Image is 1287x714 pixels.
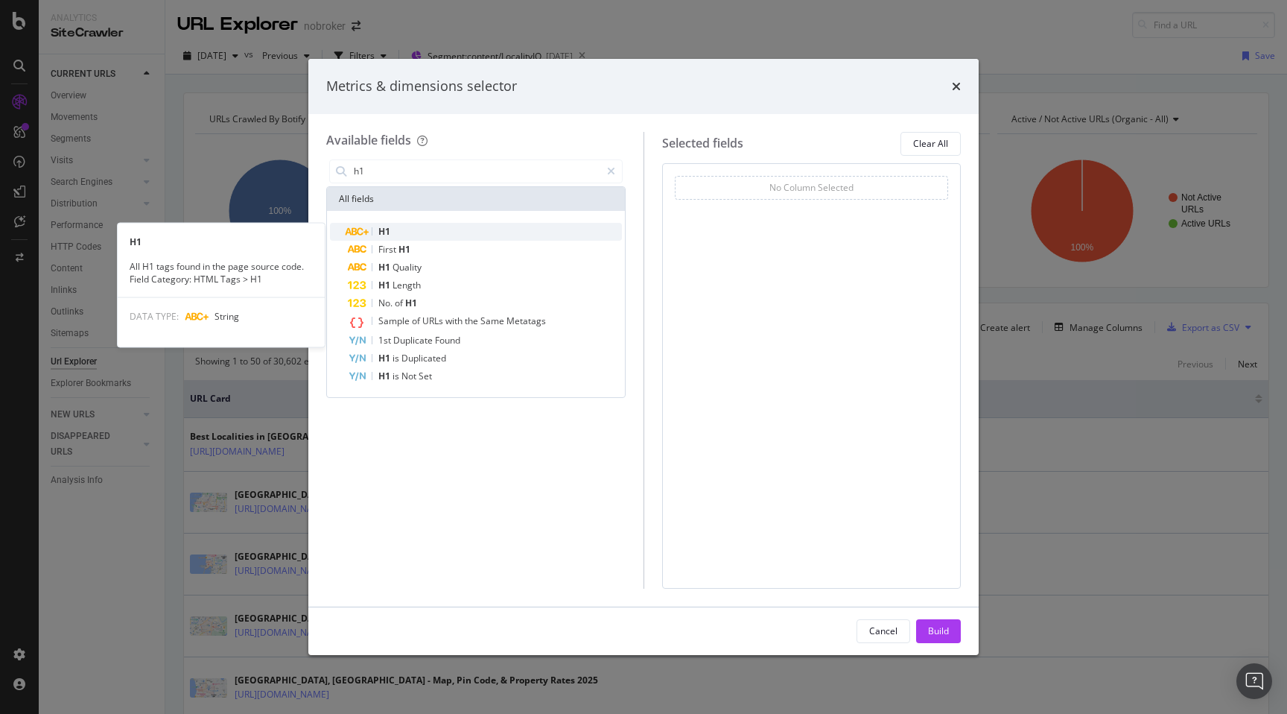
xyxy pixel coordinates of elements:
span: Length [393,279,421,291]
span: Metatags [506,315,546,327]
span: Duplicated [401,352,446,364]
div: All H1 tags found in the page source code. Field Category: HTML Tags > H1 [118,260,325,285]
div: Clear All [913,137,948,150]
span: No. [378,297,395,309]
span: the [465,315,480,327]
div: times [952,77,961,96]
span: is [393,352,401,364]
span: of [412,315,422,327]
span: Quality [393,261,422,274]
div: Available fields [326,132,411,148]
span: First [378,243,398,256]
input: Search by field name [352,160,600,183]
span: H1 [398,243,410,256]
span: H1 [378,279,393,291]
span: Sample [378,315,412,327]
span: H1 [378,225,390,238]
span: Duplicate [393,334,435,347]
span: is [393,370,401,382]
div: Cancel [869,625,897,637]
span: H1 [378,370,393,382]
span: H1 [378,261,393,274]
button: Clear All [900,132,961,156]
span: H1 [405,297,417,309]
span: with [445,315,465,327]
div: Build [928,625,949,637]
div: modal [308,59,979,655]
div: No Column Selected [769,181,854,194]
span: Not [401,370,419,382]
span: H1 [378,352,393,364]
div: Selected fields [662,135,743,152]
button: Build [916,619,961,643]
span: Same [480,315,506,327]
span: 1st [378,334,393,347]
span: URLs [422,315,445,327]
span: of [395,297,405,309]
div: H1 [118,236,325,248]
span: Found [435,334,460,347]
div: Open Intercom Messenger [1236,663,1272,699]
span: Set [419,370,432,382]
button: Cancel [857,619,910,643]
div: Metrics & dimensions selector [326,77,517,96]
div: All fields [327,187,625,211]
